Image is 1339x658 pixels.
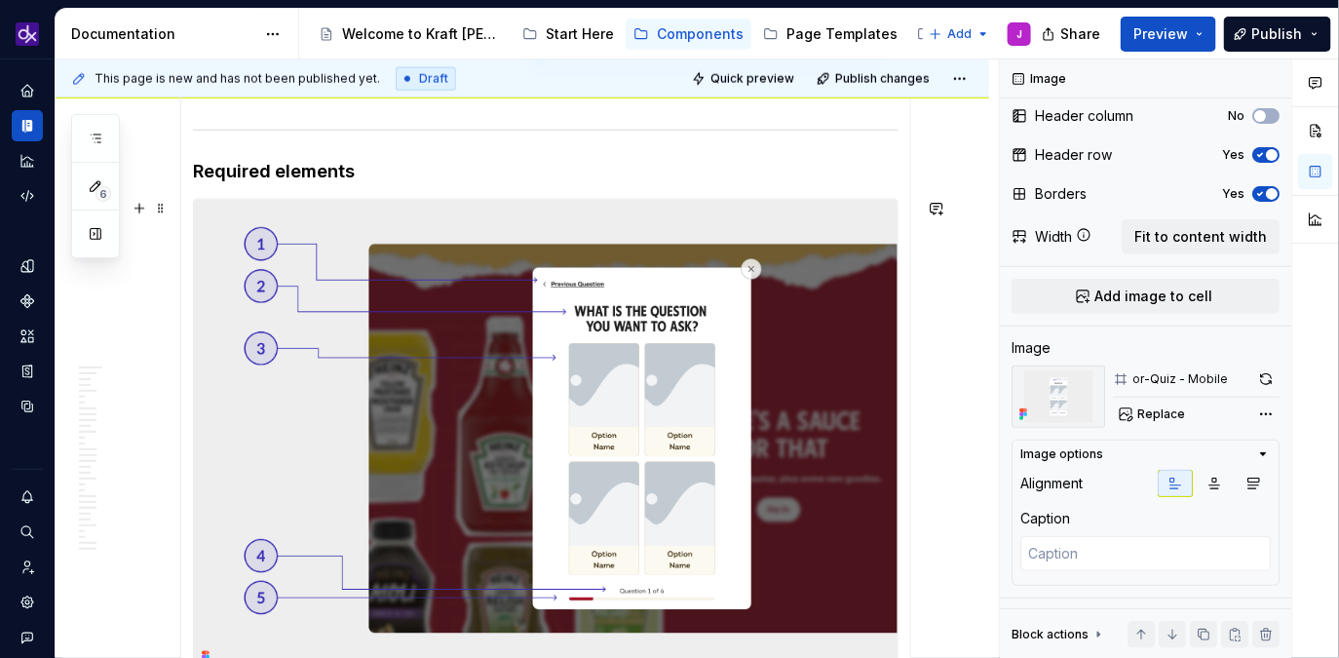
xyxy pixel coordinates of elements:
span: Add image to cell [1094,287,1212,306]
button: Search ⌘K [12,517,43,548]
a: Analytics [12,145,43,176]
div: Header column [1035,106,1133,126]
a: Components [626,19,751,50]
button: Notifications [12,482,43,513]
button: Publish [1224,17,1331,52]
a: Documentation [12,110,43,141]
button: Publish changes [811,65,938,93]
button: Preview [1121,17,1216,52]
button: Add [923,20,996,48]
div: Alignment [1020,474,1083,493]
div: Welcome to Kraft [PERSON_NAME] [342,24,503,44]
a: Welcome to Kraft [PERSON_NAME] [311,19,511,50]
a: Components [12,286,43,317]
button: Replace [1113,401,1194,428]
span: Share [1060,24,1100,44]
a: Assets [12,321,43,352]
span: Replace [1137,406,1185,422]
div: Start Here [546,24,614,44]
span: Fit to content width [1134,227,1267,247]
span: Quick preview [710,71,794,87]
label: No [1228,108,1244,124]
button: Share [1032,17,1113,52]
label: Yes [1222,186,1244,202]
span: 6 [96,186,111,202]
a: Data sources [12,391,43,422]
a: Home [12,75,43,106]
a: Page Templates [755,19,905,50]
button: Image options [1020,446,1271,462]
div: J [1016,26,1022,42]
button: Contact support [12,622,43,653]
span: Add [947,26,972,42]
img: 60bd3f85-36c8-40e4-965d-69cde52d3ae5.png [1012,366,1105,428]
span: Draft [419,71,448,87]
div: Borders [1035,184,1087,204]
div: Block actions [1012,627,1089,642]
span: This page is new and has not been published yet. [95,71,380,87]
a: Design tokens [12,251,43,282]
div: Image [1012,338,1051,358]
span: Publish changes [835,71,930,87]
a: Settings [12,587,43,618]
div: Image options [1020,446,1103,462]
div: Width [1035,227,1072,247]
a: Examples [909,19,1013,50]
div: Block actions [1012,621,1106,648]
div: Components [657,24,744,44]
div: Page Templates [786,24,898,44]
div: Documentation [71,24,255,44]
button: Add image to cell [1012,279,1280,314]
h4: Required elements [193,160,899,183]
span: Publish [1252,24,1303,44]
button: Fit to content width [1122,219,1280,254]
a: Storybook stories [12,356,43,387]
a: Start Here [515,19,622,50]
div: Caption [1020,509,1070,528]
div: Header row [1035,145,1112,165]
div: Page tree [311,15,919,54]
img: 0784b2da-6f85-42e6-8793-4468946223dc.png [16,22,39,46]
a: Invite team [12,552,43,583]
span: Preview [1133,24,1188,44]
div: or-Quiz - Mobile [1132,371,1228,387]
button: Quick preview [686,65,803,93]
label: Yes [1222,147,1244,163]
a: Code automation [12,180,43,212]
